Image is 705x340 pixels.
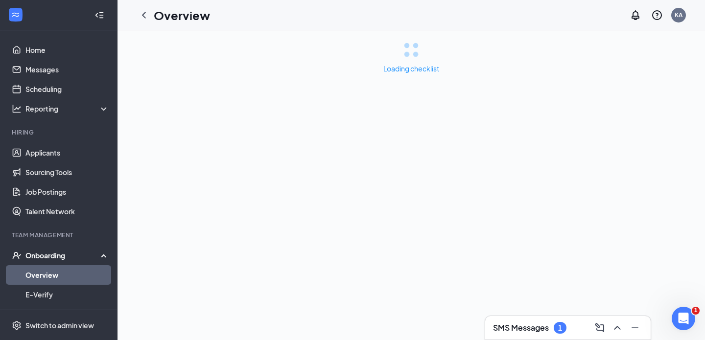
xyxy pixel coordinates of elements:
svg: ChevronUp [611,322,623,334]
svg: ChevronLeft [138,9,150,21]
button: ChevronUp [610,320,625,336]
a: Home [25,40,109,60]
svg: Notifications [630,9,641,21]
h3: SMS Messages [493,322,549,333]
iframe: Intercom live chat [672,307,695,330]
a: Job Postings [25,182,109,202]
div: KA [675,11,682,19]
svg: ComposeMessage [594,322,606,334]
svg: UserCheck [12,250,22,260]
div: Team Management [12,231,107,239]
a: Messages [25,60,109,79]
button: ComposeMessage [592,320,608,336]
svg: Minimize [629,322,641,334]
svg: QuestionInfo [651,9,663,21]
svg: Settings [12,320,22,330]
svg: Collapse [94,10,104,20]
div: 1 [558,324,562,332]
a: Sourcing Tools [25,162,109,182]
div: Hiring [12,128,107,136]
svg: WorkstreamLogo [11,10,21,20]
div: Onboarding [25,250,101,260]
a: Overview [25,265,109,285]
a: Talent Network [25,202,109,221]
p: Loading checklist [383,64,439,73]
a: Scheduling [25,79,109,99]
a: Onboarding Documents [25,304,109,324]
a: E-Verify [25,285,109,304]
a: Applicants [25,143,109,162]
div: Switch to admin view [25,320,94,330]
div: Reporting [25,104,110,113]
svg: Analysis [12,104,22,113]
span: 1 [692,307,700,315]
button: Minimize [627,320,643,336]
h1: Overview [154,7,210,23]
